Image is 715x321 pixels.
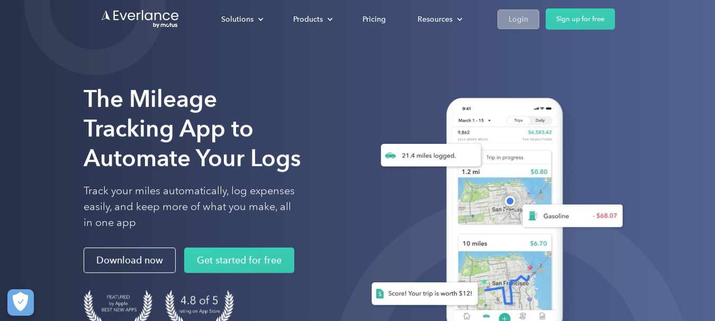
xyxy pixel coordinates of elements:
div: Resources [407,10,471,29]
div: Solutions [211,10,272,29]
div: Resources [418,13,452,26]
a: Download now [84,247,176,273]
div: Products [293,13,323,26]
div: Pricing [363,13,386,26]
a: Login [497,10,539,29]
div: Solutions [221,13,254,26]
a: Pricing [352,10,396,29]
a: Get started for free [184,247,294,273]
div: Login [509,13,528,26]
strong: The Mileage Tracking App to Automate Your Logs [84,85,301,172]
a: Sign up for free [546,8,615,30]
button: Cookies Settings [7,289,34,316]
div: Products [283,10,341,29]
p: Track your miles automatically, log expenses easily, and keep more of what you make, all in one app [84,183,295,231]
a: Go to homepage [101,9,180,29]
